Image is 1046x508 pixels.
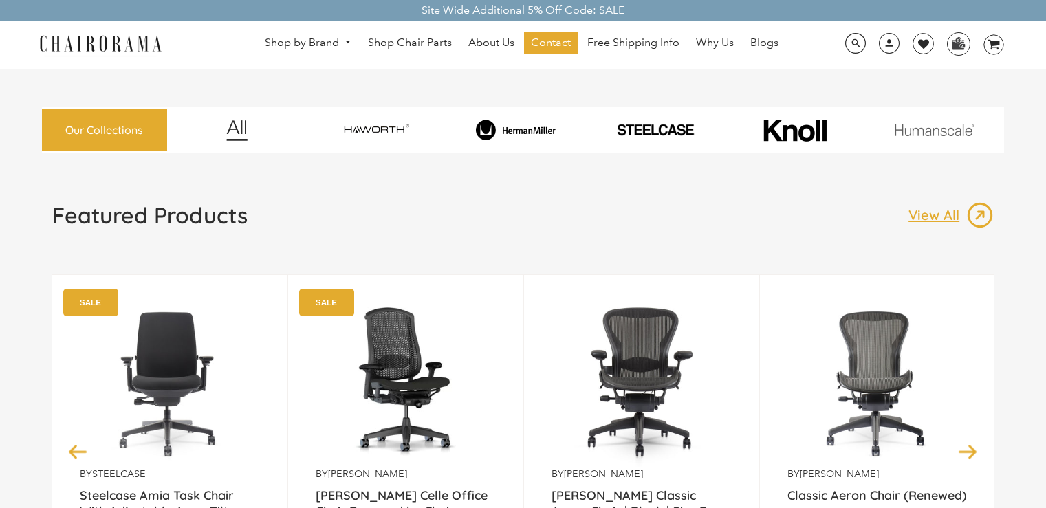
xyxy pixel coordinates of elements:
span: Free Shipping Info [587,36,679,50]
a: Shop Chair Parts [361,32,459,54]
p: View All [908,206,966,224]
a: Our Collections [42,109,167,151]
p: by [552,467,732,481]
a: Why Us [689,32,741,54]
a: Blogs [743,32,785,54]
a: Free Shipping Info [580,32,686,54]
button: Previous [66,439,90,463]
img: image_10_1.png [732,118,857,143]
img: image_8_173eb7e0-7579-41b4-bc8e-4ba0b8ba93e8.png [448,120,583,140]
a: [PERSON_NAME] [564,467,643,480]
span: Contact [531,36,571,50]
img: Herman Miller Classic Aeron Chair | Black | Size B (Renewed) - chairorama [552,296,732,467]
a: Herman Miller Classic Aeron Chair | Black | Size B (Renewed) - chairorama Herman Miller Classic A... [552,296,732,467]
text: SALE [80,298,101,307]
img: chairorama [32,33,169,57]
img: image_7_14f0750b-d084-457f-979a-a1ab9f6582c4.png [309,116,444,144]
span: Shop Chair Parts [368,36,452,50]
img: image_11.png [867,124,1002,135]
a: Shop by Brand [258,32,358,54]
img: image_13.png [966,201,994,229]
a: Amia Chair by chairorama.com Renewed Amia Chair chairorama.com [80,296,260,467]
a: [PERSON_NAME] [328,467,407,480]
span: About Us [468,36,514,50]
img: Classic Aeron Chair (Renewed) - chairorama [787,296,968,467]
button: Next [956,439,980,463]
img: PHOTO-2024-07-09-00-53-10-removebg-preview.png [588,122,723,137]
a: View All [908,201,994,229]
img: Herman Miller Celle Office Chair Renewed by Chairorama | Grey - chairorama [316,296,496,467]
a: Steelcase [92,467,146,480]
img: image_12.png [199,120,275,141]
a: Classic Aeron Chair (Renewed) - chairorama Classic Aeron Chair (Renewed) - chairorama [787,296,968,467]
span: Why Us [696,36,734,50]
p: by [80,467,260,481]
a: [PERSON_NAME] [800,467,879,480]
img: Amia Chair by chairorama.com [80,296,260,467]
p: by [787,467,968,481]
h1: Featured Products [52,201,248,229]
p: by [316,467,496,481]
a: Herman Miller Celle Office Chair Renewed by Chairorama | Grey - chairorama Herman Miller Celle Of... [316,296,496,467]
a: Contact [524,32,578,54]
a: Featured Products [52,201,248,240]
span: Blogs [750,36,778,50]
img: WhatsApp_Image_2024-07-12_at_16.23.01.webp [948,33,969,54]
a: About Us [461,32,521,54]
text: SALE [316,298,337,307]
nav: DesktopNavigation [228,32,816,57]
